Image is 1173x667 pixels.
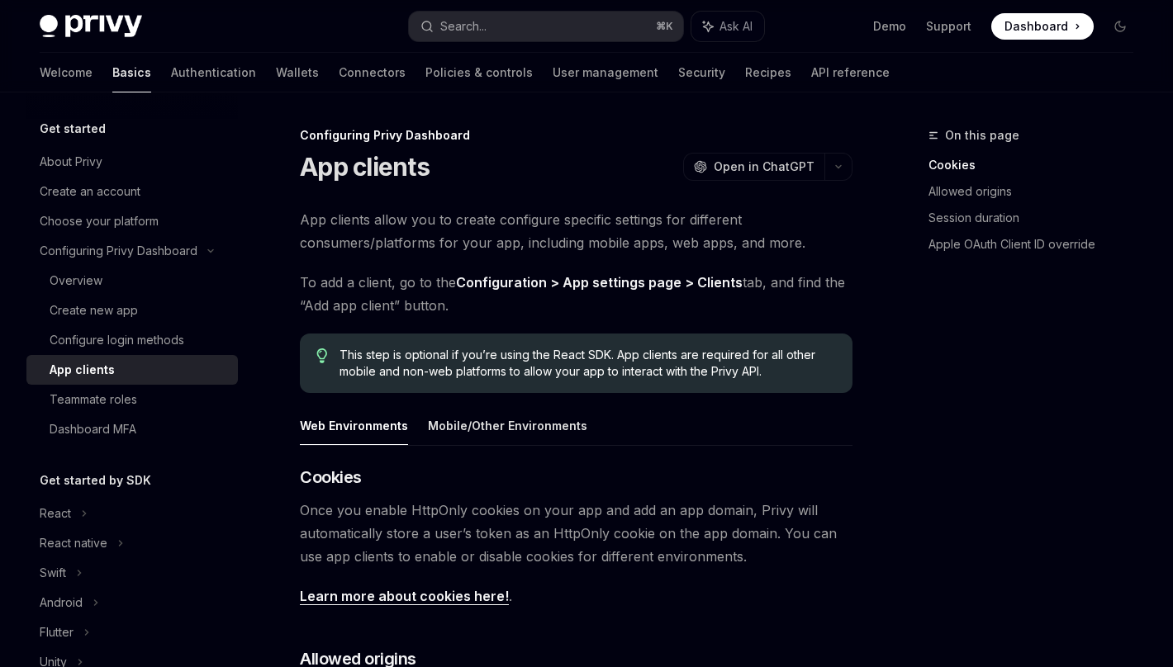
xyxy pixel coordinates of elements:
a: Dashboard MFA [26,414,238,444]
button: Mobile/Other Environments [428,406,587,445]
a: Configure login methods [26,325,238,355]
a: Teammate roles [26,385,238,414]
span: Ask AI [719,18,753,35]
div: Dashboard MFA [50,419,136,439]
h5: Get started [40,119,106,139]
h1: App clients [300,152,430,182]
span: Open in ChatGPT [714,158,814,175]
div: Configuring Privy Dashboard [40,241,197,261]
a: Cookies [928,152,1147,178]
a: Choose your platform [26,206,238,236]
button: Search...⌘K [409,12,684,41]
span: Dashboard [1004,18,1068,35]
a: User management [553,53,658,92]
h5: Get started by SDK [40,471,151,490]
a: Apple OAuth Client ID override [928,231,1147,258]
a: Allowed origins [928,178,1147,205]
div: Flutter [40,622,74,642]
a: API reference [811,53,890,92]
a: Welcome [40,53,93,92]
a: Learn more about cookies here! [300,588,509,605]
a: Dashboard [991,13,1094,40]
span: App clients allow you to create configure specific settings for different consumers/platforms for... [300,208,852,254]
a: Overview [26,266,238,296]
a: Session duration [928,205,1147,231]
a: Wallets [276,53,319,92]
div: Configure login methods [50,330,184,350]
button: Open in ChatGPT [683,153,824,181]
div: Teammate roles [50,390,137,409]
a: Security [678,53,725,92]
a: Policies & controls [425,53,533,92]
a: App clients [26,355,238,385]
div: React [40,504,71,523]
span: To add a client, go to the tab, and find the “Add app client” button. [300,271,852,317]
div: Search... [440,17,487,36]
a: Authentication [171,53,256,92]
span: Cookies [300,466,362,489]
a: Connectors [339,53,406,92]
span: On this page [945,125,1019,145]
div: Overview [50,271,102,291]
svg: Tip [316,348,328,363]
div: App clients [50,360,115,380]
span: Once you enable HttpOnly cookies on your app and add an app domain, Privy will automatically stor... [300,499,852,568]
button: Toggle dark mode [1107,13,1133,40]
button: Web Environments [300,406,408,445]
div: Android [40,593,83,613]
button: Ask AI [691,12,764,41]
span: This step is optional if you’re using the React SDK. App clients are required for all other mobil... [340,347,837,380]
div: Choose your platform [40,211,159,231]
a: Configuration > App settings page > Clients [456,274,743,291]
img: dark logo [40,15,142,38]
a: Demo [873,18,906,35]
div: Configuring Privy Dashboard [300,127,852,144]
a: Support [926,18,971,35]
a: Create new app [26,296,238,325]
div: Create an account [40,182,140,201]
div: Swift [40,563,66,583]
div: Create new app [50,300,138,320]
a: Recipes [745,53,791,92]
div: React native [40,533,107,553]
a: Basics [112,53,151,92]
a: Create an account [26,177,238,206]
span: . [300,584,852,608]
span: ⌘ K [656,20,673,33]
div: About Privy [40,152,102,172]
a: About Privy [26,147,238,177]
